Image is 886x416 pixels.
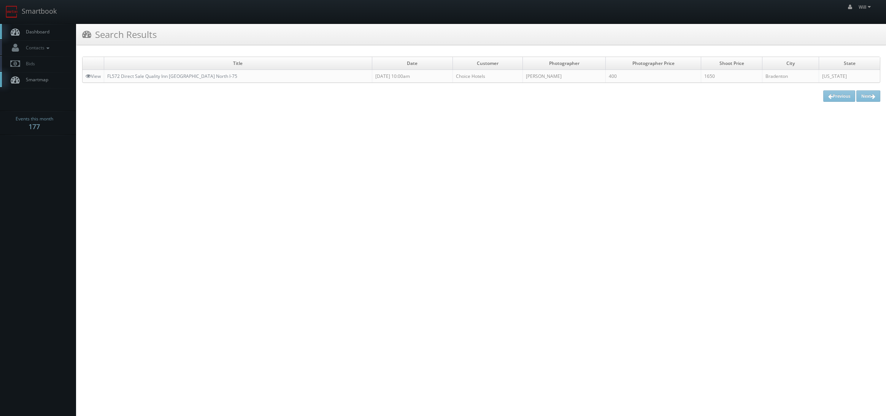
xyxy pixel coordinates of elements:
a: View [86,73,101,79]
td: Bradenton [762,70,819,83]
span: Events this month [16,115,53,123]
span: Will [859,4,873,10]
td: 1650 [701,70,762,83]
td: Title [104,57,372,70]
strong: 177 [29,122,40,131]
td: State [819,57,880,70]
img: smartbook-logo.png [6,6,18,18]
td: Customer [453,57,523,70]
span: Bids [22,60,35,67]
span: Contacts [22,44,51,51]
td: Photographer [523,57,606,70]
td: [US_STATE] [819,70,880,83]
td: City [762,57,819,70]
a: FL572 Direct Sale Quality Inn [GEOGRAPHIC_DATA] North I-75 [107,73,237,79]
span: Smartmap [22,76,48,83]
td: Date [372,57,453,70]
td: [PERSON_NAME] [523,70,606,83]
h3: Search Results [82,28,157,41]
span: Dashboard [22,28,49,35]
td: Photographer Price [606,57,701,70]
td: Shoot Price [701,57,762,70]
td: 400 [606,70,701,83]
td: Choice Hotels [453,70,523,83]
td: [DATE] 10:00am [372,70,453,83]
